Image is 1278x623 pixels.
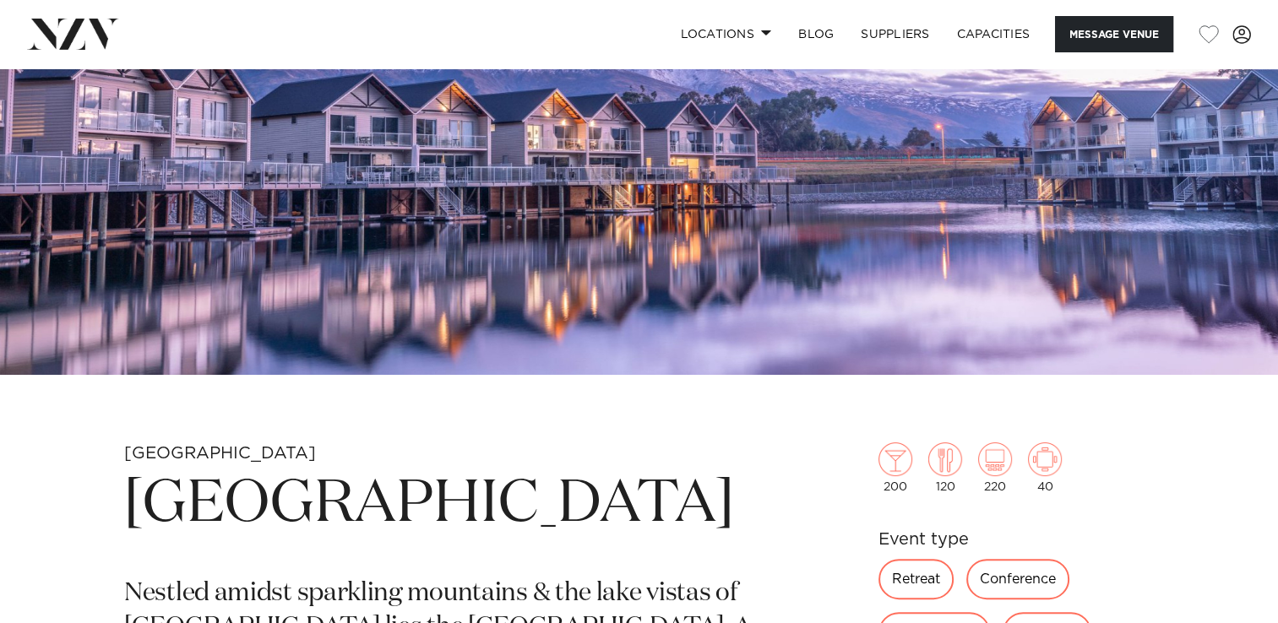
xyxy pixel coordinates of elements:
[785,16,847,52] a: BLOG
[928,442,962,493] div: 120
[1028,442,1062,476] img: meeting.png
[27,19,119,49] img: nzv-logo.png
[1055,16,1173,52] button: Message Venue
[124,445,316,462] small: [GEOGRAPHIC_DATA]
[666,16,785,52] a: Locations
[978,442,1012,493] div: 220
[878,442,912,476] img: cocktail.png
[878,559,954,599] div: Retreat
[978,442,1012,476] img: theatre.png
[1028,442,1062,493] div: 40
[928,442,962,476] img: dining.png
[847,16,943,52] a: SUPPLIERS
[944,16,1044,52] a: Capacities
[124,466,759,544] h1: [GEOGRAPHIC_DATA]
[878,527,1154,552] h6: Event type
[966,559,1069,599] div: Conference
[878,442,912,493] div: 200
